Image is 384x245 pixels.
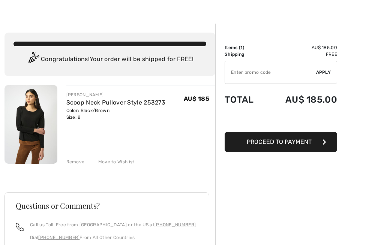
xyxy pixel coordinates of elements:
div: Move to Wishlist [92,158,135,165]
div: [PERSON_NAME] [66,91,166,98]
img: call [16,223,24,231]
a: [PHONE_NUMBER] [154,222,196,227]
div: Color: Black/Brown Size: 8 [66,107,166,121]
button: Proceed to Payment [225,132,337,152]
h3: Questions or Comments? [16,202,198,209]
td: Items ( ) [225,44,265,51]
span: Proceed to Payment [247,138,312,145]
input: Promo code [225,61,316,84]
td: AU$ 185.00 [265,44,337,51]
a: [PHONE_NUMBER] [38,235,79,240]
img: Scoop Neck Pullover Style 253273 [4,85,57,164]
td: Total [225,87,265,112]
div: Remove [66,158,85,165]
span: Apply [316,69,331,76]
span: AU$ 185 [184,95,209,102]
td: Free [265,51,337,58]
div: Congratulations! Your order will be shipped for FREE! [13,52,206,67]
td: Shipping [225,51,265,58]
a: Scoop Neck Pullover Style 253273 [66,99,166,106]
span: 1 [240,45,243,50]
p: Dial From All Other Countries [30,234,196,241]
iframe: PayPal [225,112,337,129]
img: Congratulation2.svg [26,52,41,67]
td: AU$ 185.00 [265,87,337,112]
p: Call us Toll-Free from [GEOGRAPHIC_DATA] or the US at [30,221,196,228]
